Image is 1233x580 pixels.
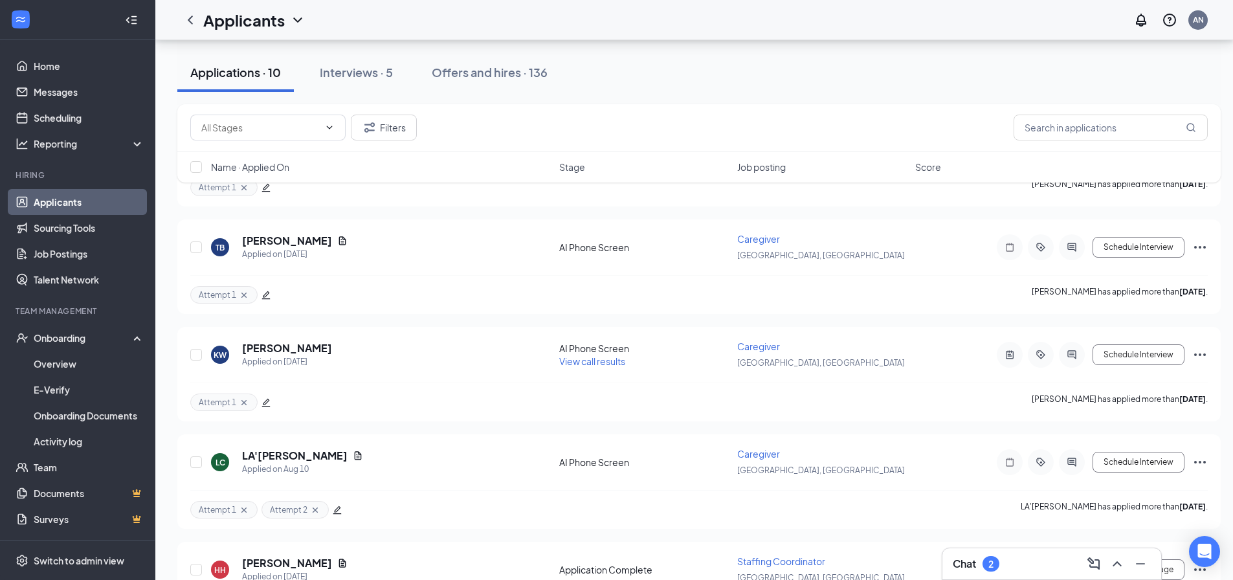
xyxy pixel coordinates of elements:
[1032,394,1208,411] p: [PERSON_NAME] has applied more than .
[261,398,271,407] span: edit
[242,556,332,570] h5: [PERSON_NAME]
[1189,536,1220,567] div: Open Intercom Messenger
[1179,287,1206,296] b: [DATE]
[737,233,780,245] span: Caregiver
[737,555,825,567] span: Staffing Coordinator
[1033,350,1049,360] svg: ActiveTag
[261,291,271,300] span: edit
[239,505,249,515] svg: Cross
[34,351,144,377] a: Overview
[737,161,786,173] span: Job posting
[953,557,976,571] h3: Chat
[242,341,332,355] h5: [PERSON_NAME]
[351,115,417,140] button: Filter Filters
[190,64,281,80] div: Applications · 10
[242,234,332,248] h5: [PERSON_NAME]
[333,506,342,515] span: edit
[988,559,994,570] div: 2
[1107,553,1127,574] button: ChevronUp
[1086,556,1102,572] svg: ComposeMessage
[1064,350,1080,360] svg: ActiveChat
[1133,556,1148,572] svg: Minimize
[199,504,236,515] span: Attempt 1
[559,456,729,469] div: AI Phone Screen
[239,397,249,408] svg: Cross
[337,236,348,246] svg: Document
[1021,501,1208,519] p: LA'[PERSON_NAME] has applied more than .
[1192,240,1208,255] svg: Ellipses
[16,554,28,567] svg: Settings
[34,53,144,79] a: Home
[34,331,133,344] div: Onboarding
[216,242,225,253] div: TB
[34,241,144,267] a: Job Postings
[737,465,905,475] span: [GEOGRAPHIC_DATA], [GEOGRAPHIC_DATA]
[1130,553,1151,574] button: Minimize
[242,463,363,476] div: Applied on Aug 10
[1032,286,1208,304] p: [PERSON_NAME] has applied more than .
[559,342,729,355] div: AI Phone Screen
[310,505,320,515] svg: Cross
[34,377,144,403] a: E-Verify
[324,122,335,133] svg: ChevronDown
[1133,12,1149,28] svg: Notifications
[34,480,144,506] a: DocumentsCrown
[34,403,144,429] a: Onboarding Documents
[1192,454,1208,470] svg: Ellipses
[559,563,729,576] div: Application Complete
[34,454,144,480] a: Team
[1093,344,1184,365] button: Schedule Interview
[1179,502,1206,511] b: [DATE]
[737,448,780,460] span: Caregiver
[34,554,124,567] div: Switch to admin view
[199,397,236,408] span: Attempt 1
[737,251,905,260] span: [GEOGRAPHIC_DATA], [GEOGRAPHIC_DATA]
[16,306,142,317] div: Team Management
[559,161,585,173] span: Stage
[1179,394,1206,404] b: [DATE]
[1192,562,1208,577] svg: Ellipses
[737,358,905,368] span: [GEOGRAPHIC_DATA], [GEOGRAPHIC_DATA]
[353,451,363,461] svg: Document
[1186,122,1196,133] svg: MagnifyingGlass
[214,350,227,361] div: KW
[1064,242,1080,252] svg: ActiveChat
[737,340,780,352] span: Caregiver
[1192,347,1208,362] svg: Ellipses
[1093,237,1184,258] button: Schedule Interview
[14,13,27,26] svg: WorkstreamLogo
[239,290,249,300] svg: Cross
[1064,457,1080,467] svg: ActiveChat
[34,215,144,241] a: Sourcing Tools
[1083,553,1104,574] button: ComposeMessage
[1162,12,1177,28] svg: QuestionInfo
[337,558,348,568] svg: Document
[915,161,941,173] span: Score
[183,12,198,28] svg: ChevronLeft
[214,564,226,575] div: HH
[1014,115,1208,140] input: Search in applications
[34,79,144,105] a: Messages
[1093,452,1184,473] button: Schedule Interview
[1033,242,1049,252] svg: ActiveTag
[1002,242,1017,252] svg: Note
[270,504,307,515] span: Attempt 2
[1033,457,1049,467] svg: ActiveTag
[16,170,142,181] div: Hiring
[125,14,138,27] svg: Collapse
[16,331,28,344] svg: UserCheck
[362,120,377,135] svg: Filter
[1193,14,1204,25] div: AN
[34,105,144,131] a: Scheduling
[34,189,144,215] a: Applicants
[242,355,332,368] div: Applied on [DATE]
[203,9,285,31] h1: Applicants
[216,457,225,468] div: LC
[211,161,289,173] span: Name · Applied On
[290,12,305,28] svg: ChevronDown
[242,449,348,463] h5: LA'[PERSON_NAME]
[1002,457,1017,467] svg: Note
[1002,350,1017,360] svg: ActiveNote
[201,120,319,135] input: All Stages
